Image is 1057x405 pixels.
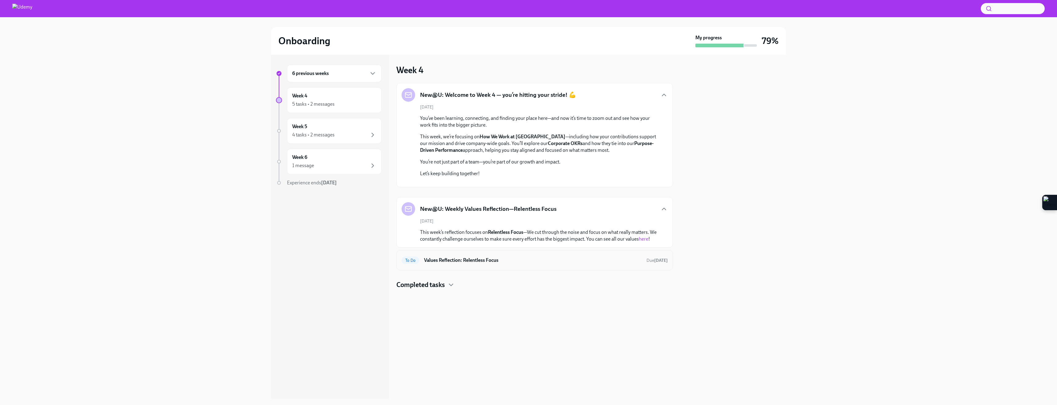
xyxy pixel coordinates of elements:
h3: Week 4 [396,65,423,76]
p: You’ve been learning, connecting, and finding your place here—and now it’s time to zoom out and s... [420,115,658,128]
p: This week’s reflection focuses on —We cut through the noise and focus on what really matters. We ... [420,229,658,242]
img: Extension Icon [1043,196,1056,209]
span: October 6th, 2025 10:00 [646,258,668,263]
strong: [DATE] [321,180,337,186]
a: Week 54 tasks • 2 messages [276,118,382,144]
a: Week 61 message [276,149,382,175]
strong: [DATE] [654,258,668,263]
strong: My progress [695,34,722,41]
p: This week, we’re focusing on —including how your contributions support our mission and drive comp... [420,133,658,154]
h5: New@U: Weekly Values Reflection—Relentless Focus [420,205,556,213]
a: Week 45 tasks • 2 messages [276,87,382,113]
div: 4 tasks • 2 messages [292,132,335,138]
h6: Week 5 [292,123,307,130]
span: Experience ends [287,180,337,186]
img: Udemy [12,4,32,14]
div: 6 previous weeks [287,65,382,82]
span: Due [646,258,668,263]
p: Let’s keep building together! [420,170,658,177]
div: Completed tasks [396,280,673,289]
strong: Relentless Focus [488,229,523,235]
div: 5 tasks • 2 messages [292,101,335,108]
h4: Completed tasks [396,280,445,289]
a: here [639,236,648,242]
span: [DATE] [420,104,434,110]
h5: New@U: Welcome to Week 4 — you’re hitting your stride! 💪 [420,91,576,99]
p: You’re not just part of a team—you’re part of our growth and impact. [420,159,658,165]
span: To Do [402,258,419,263]
h3: 79% [762,35,779,46]
span: [DATE] [420,218,434,224]
h2: Onboarding [278,35,330,47]
h6: Values Reflection: Relentless Focus [424,257,642,264]
strong: Corporate OKRs [548,140,583,146]
strong: How We Work at [GEOGRAPHIC_DATA] [480,134,565,140]
h6: Week 4 [292,92,307,99]
h6: 6 previous weeks [292,70,329,77]
h6: Week 6 [292,154,307,161]
a: To DoValues Reflection: Relentless FocusDue[DATE] [402,255,668,265]
div: 1 message [292,162,314,169]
